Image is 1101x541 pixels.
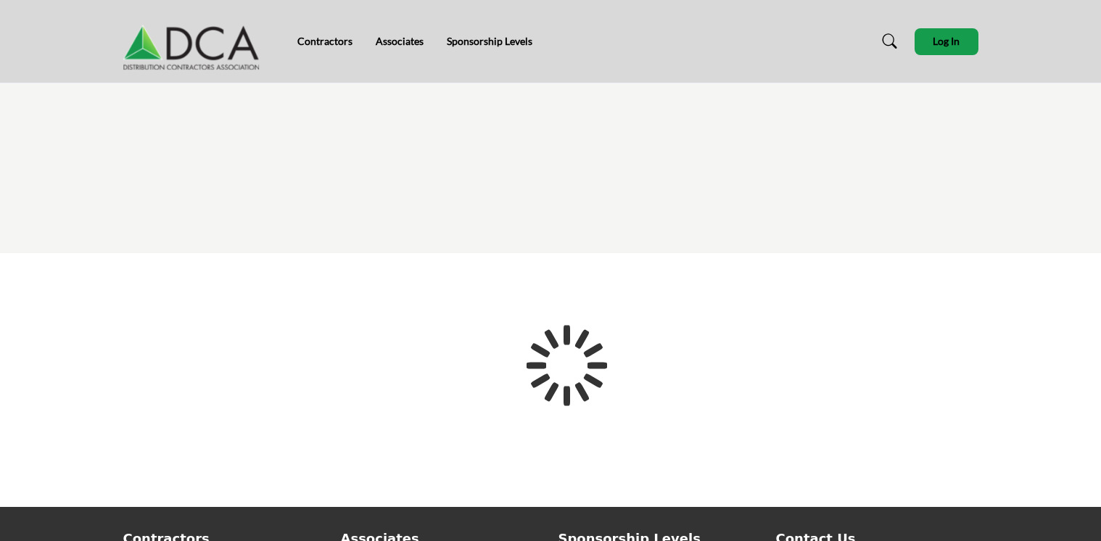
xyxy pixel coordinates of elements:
[123,12,267,70] img: Site Logo
[868,30,907,53] a: Search
[915,28,978,55] button: Log In
[297,35,352,47] a: Contractors
[447,35,532,47] a: Sponsorship Levels
[933,35,960,47] span: Log In
[376,35,424,47] a: Associates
